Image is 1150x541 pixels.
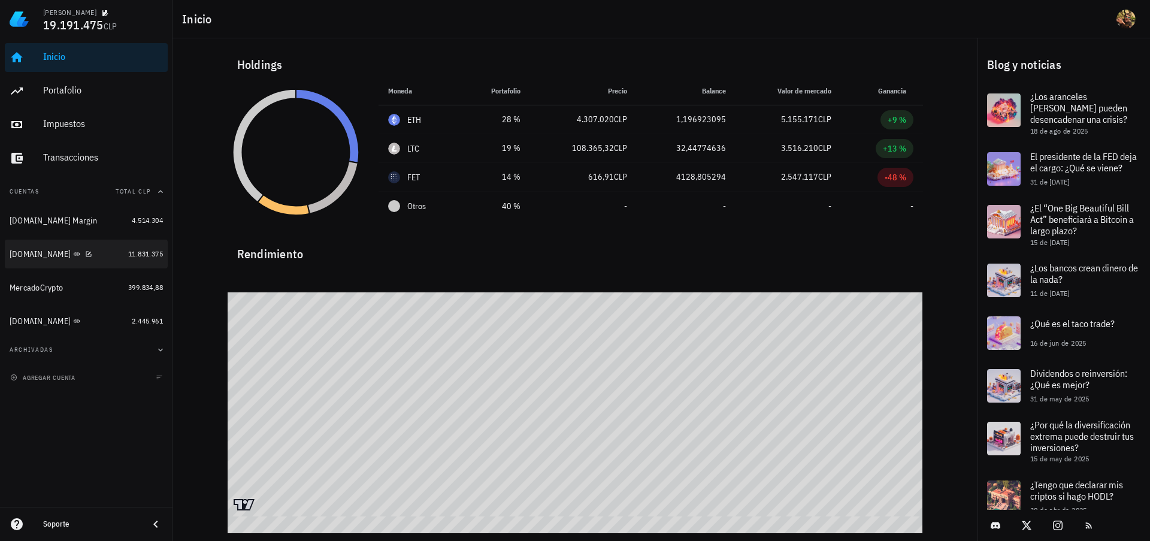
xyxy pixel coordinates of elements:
[818,143,831,153] span: CLP
[883,143,906,155] div: +13 %
[588,171,614,182] span: 616,91
[1030,202,1134,237] span: ¿El “One Big Beautiful Bill Act” beneficiará a Bitcoin a largo plazo?
[10,249,71,259] div: [DOMAIN_NAME]
[407,114,422,126] div: ETH
[978,359,1150,412] a: Dividendos o reinversión: ¿Qué es mejor? 31 de may de 2025
[228,235,923,264] div: Rendimiento
[1030,367,1127,391] span: Dividendos o reinversión: ¿Qué es mejor?
[978,412,1150,471] a: ¿Por qué la diversificación extrema puede destruir tus inversiones? 15 de may de 2025
[978,143,1150,195] a: El presidente de la FED deja el cargo: ¿Qué se viene? 31 de [DATE]
[614,114,627,125] span: CLP
[646,113,726,126] div: 1,196923095
[910,201,913,211] span: -
[781,114,818,125] span: 5.155.171
[116,188,151,195] span: Total CLP
[104,21,117,32] span: CLP
[10,216,97,226] div: [DOMAIN_NAME] Margin
[646,171,726,183] div: 4128,805294
[388,171,400,183] div: FET-icon
[978,84,1150,143] a: ¿Los aranceles [PERSON_NAME] pueden desencadenar una crisis? 18 de ago de 2025
[978,307,1150,359] a: ¿Qué es el taco trade? 16 de jun de 2025
[878,86,913,95] span: Ganancia
[128,249,163,258] span: 11.831.375
[5,144,168,173] a: Transacciones
[128,283,163,292] span: 399.834,88
[460,77,530,105] th: Portafolio
[388,143,400,155] div: LTC-icon
[1030,238,1070,247] span: 15 de [DATE]
[577,114,614,125] span: 4.307.020
[1030,262,1138,285] span: ¿Los bancos crean dinero de la nada?
[1030,177,1070,186] span: 31 de [DATE]
[1030,394,1090,403] span: 31 de may de 2025
[818,171,831,182] span: CLP
[234,499,255,510] a: Charting by TradingView
[43,519,139,529] div: Soporte
[781,143,818,153] span: 3.516.210
[470,142,520,155] div: 19 %
[637,77,736,105] th: Balance
[470,171,520,183] div: 14 %
[43,118,163,129] div: Impuestos
[182,10,217,29] h1: Inicio
[828,201,831,211] span: -
[5,177,168,206] button: CuentasTotal CLP
[407,143,420,155] div: LTC
[624,201,627,211] span: -
[43,17,104,33] span: 19.191.475
[7,371,81,383] button: agregar cuenta
[132,316,163,325] span: 2.445.961
[646,142,726,155] div: 32,44774636
[5,206,168,235] a: [DOMAIN_NAME] Margin 4.514.304
[1030,454,1090,463] span: 15 de may de 2025
[10,10,29,29] img: LedgiFi
[885,171,906,183] div: -48 %
[888,114,906,126] div: +9 %
[43,51,163,62] div: Inicio
[470,200,520,213] div: 40 %
[5,307,168,336] a: [DOMAIN_NAME] 2.445.961
[781,171,818,182] span: 2.547.117
[5,336,168,364] button: Archivadas
[407,171,420,183] div: FET
[614,143,627,153] span: CLP
[1030,419,1134,454] span: ¿Por qué la diversificación extrema puede destruir tus inversiones?
[978,46,1150,84] div: Blog y noticias
[132,216,163,225] span: 4.514.304
[13,374,75,382] span: agregar cuenta
[978,195,1150,254] a: ¿El “One Big Beautiful Bill Act” beneficiará a Bitcoin a largo plazo? 15 de [DATE]
[5,43,168,72] a: Inicio
[43,152,163,163] div: Transacciones
[379,77,461,105] th: Moneda
[10,283,63,293] div: MercadoCrypto
[736,77,840,105] th: Valor de mercado
[388,114,400,126] div: ETH-icon
[43,8,96,17] div: [PERSON_NAME]
[1030,150,1137,174] span: El presidente de la FED deja el cargo: ¿Qué se viene?
[978,254,1150,307] a: ¿Los bancos crean dinero de la nada? 11 de [DATE]
[572,143,614,153] span: 108.365,32
[43,84,163,96] div: Portafolio
[530,77,637,105] th: Precio
[1030,126,1088,135] span: 18 de ago de 2025
[1030,318,1115,330] span: ¿Qué es el taco trade?
[470,113,520,126] div: 28 %
[228,46,923,84] div: Holdings
[10,316,71,327] div: [DOMAIN_NAME]
[5,273,168,302] a: MercadoCrypto 399.834,88
[818,114,831,125] span: CLP
[1030,338,1087,347] span: 16 de jun de 2025
[5,77,168,105] a: Portafolio
[407,200,426,213] span: Otros
[614,171,627,182] span: CLP
[5,110,168,139] a: Impuestos
[5,240,168,268] a: [DOMAIN_NAME] 11.831.375
[1116,10,1136,29] div: avatar
[1030,90,1127,125] span: ¿Los aranceles [PERSON_NAME] pueden desencadenar una crisis?
[723,201,726,211] span: -
[978,471,1150,524] a: ¿Tengo que declarar mis criptos si hago HODL? 30 de abr de 2025
[1030,479,1123,502] span: ¿Tengo que declarar mis criptos si hago HODL?
[1030,289,1070,298] span: 11 de [DATE]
